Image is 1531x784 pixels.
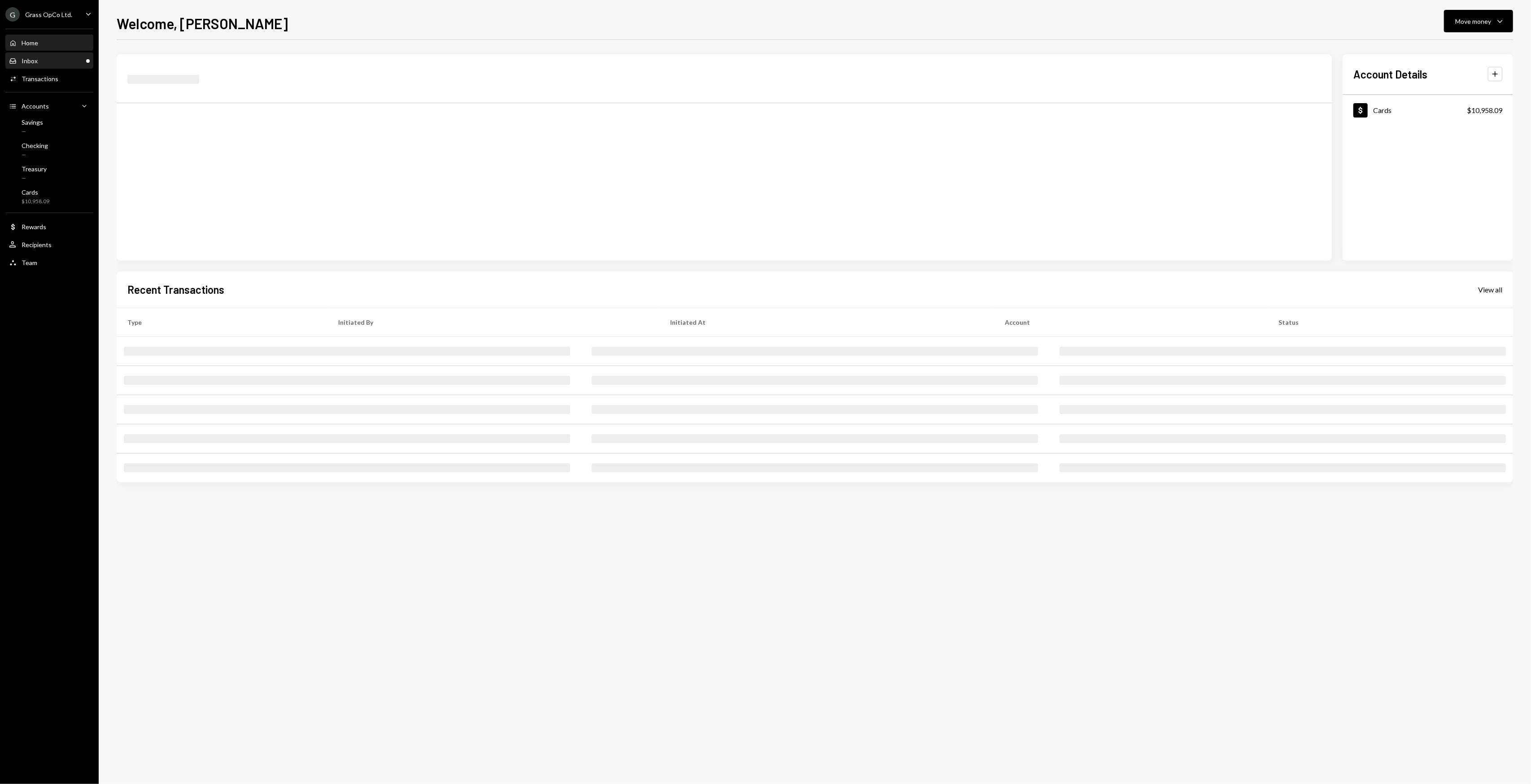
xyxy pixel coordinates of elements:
[117,308,327,336] th: Type
[5,116,93,137] a: Savings—
[1373,106,1391,114] div: Cards
[5,70,93,87] a: Transactions
[5,139,93,161] a: Checking—
[5,35,93,51] a: Home
[1455,17,1491,26] div: Move money
[5,162,93,184] a: Treasury—
[22,259,37,266] div: Team
[22,223,46,231] div: Rewards
[127,282,224,297] h2: Recent Transactions
[1343,95,1513,125] a: Cards$10,958.09
[5,52,93,69] a: Inbox
[5,7,20,22] div: G
[1478,284,1502,294] a: View all
[1467,105,1502,116] div: $10,958.09
[22,165,47,173] div: Treasury
[327,308,659,336] th: Initiated By
[1268,308,1513,336] th: Status
[22,128,43,135] div: —
[22,118,43,126] div: Savings
[22,174,47,182] div: —
[22,57,38,65] div: Inbox
[1444,10,1513,32] button: Move money
[117,14,288,32] h1: Welcome, [PERSON_NAME]
[994,308,1268,336] th: Account
[25,11,72,18] div: Grass OpCo Ltd.
[22,39,38,47] div: Home
[22,151,48,159] div: —
[5,186,93,207] a: Cards$10,958.09
[5,254,93,270] a: Team
[1353,67,1427,82] h2: Account Details
[659,308,994,336] th: Initiated At
[1478,285,1502,294] div: View all
[5,98,93,114] a: Accounts
[22,198,49,205] div: $10,958.09
[22,241,52,248] div: Recipients
[22,142,48,149] div: Checking
[5,218,93,235] a: Rewards
[5,236,93,253] a: Recipients
[22,75,58,83] div: Transactions
[22,102,49,110] div: Accounts
[22,188,49,196] div: Cards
